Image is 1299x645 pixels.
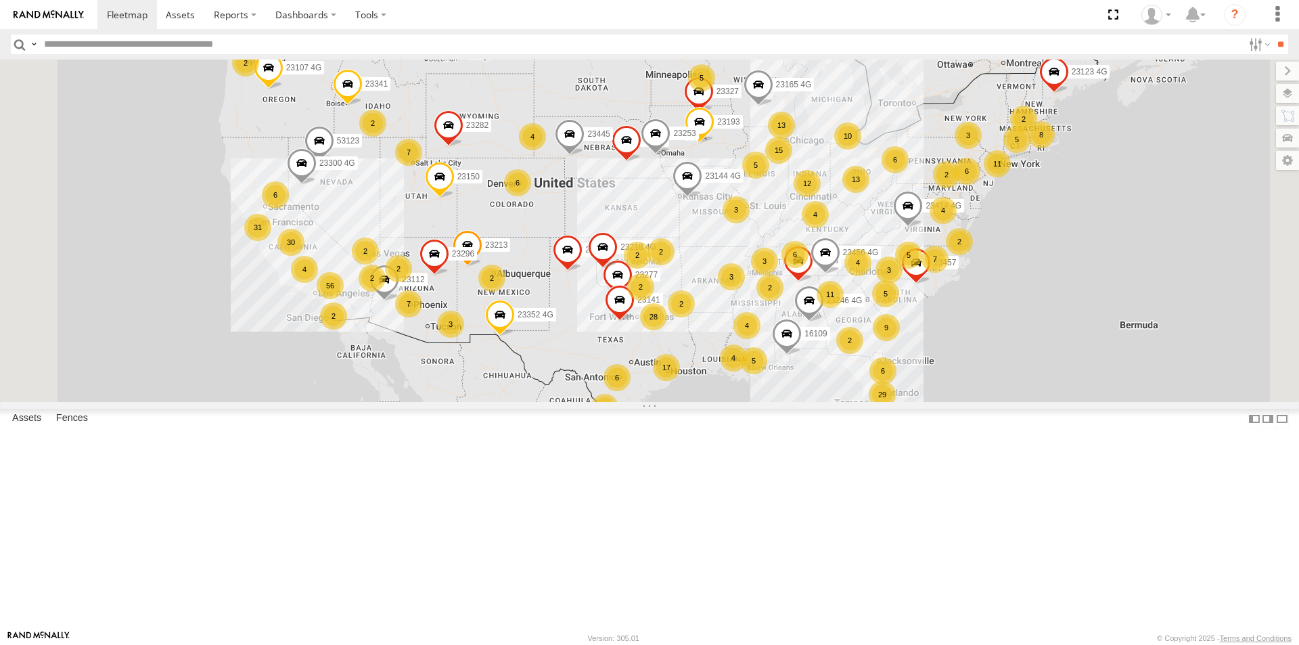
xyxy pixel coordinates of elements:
[591,394,618,421] div: 2
[804,329,827,338] span: 16109
[518,310,553,319] span: 23352 4G
[716,87,739,96] span: 23327
[635,270,658,280] span: 23277
[588,634,639,642] div: Version: 305.01
[627,273,654,301] div: 2
[385,255,412,282] div: 2
[320,303,347,330] div: 2
[718,263,745,290] div: 3
[668,290,695,317] div: 2
[723,196,750,223] div: 3
[49,409,95,428] label: Fences
[319,158,355,168] span: 23300 4G
[984,150,1011,177] div: 11
[504,169,531,196] div: 6
[751,248,778,275] div: 3
[802,201,829,228] div: 4
[457,172,480,181] span: 23150
[28,35,39,54] label: Search Query
[742,152,769,179] div: 5
[485,240,507,250] span: 23213
[933,161,960,188] div: 2
[452,250,474,259] span: 23296
[14,10,84,20] img: rand-logo.svg
[277,229,304,256] div: 30
[359,110,386,137] div: 2
[843,248,879,257] span: 23456 4G
[930,197,957,224] div: 4
[262,181,289,208] div: 6
[478,265,505,292] div: 2
[437,311,464,338] div: 3
[955,122,982,149] div: 3
[842,166,869,193] div: 13
[365,79,388,89] span: 23341
[882,146,909,173] div: 6
[827,296,863,305] span: 23246 4G
[1072,67,1108,76] span: 23123 4G
[717,117,739,127] span: 23193
[869,357,896,384] div: 6
[1224,4,1246,26] i: ?
[1003,126,1030,153] div: 5
[587,129,610,139] span: 23445
[781,241,808,268] div: 6
[647,238,675,265] div: 2
[232,49,259,76] div: 2
[620,242,656,252] span: 23218 4G
[844,249,871,276] div: 4
[794,170,821,197] div: 12
[395,139,422,166] div: 7
[1157,634,1292,642] div: © Copyright 2025 -
[7,631,70,645] a: Visit our Website
[286,63,322,72] span: 23107 4G
[291,256,318,283] div: 4
[395,290,422,317] div: 7
[720,344,747,372] div: 4
[946,228,973,255] div: 2
[834,123,861,150] div: 10
[1137,5,1176,25] div: Andres Calderon
[895,242,922,269] div: 5
[585,245,608,254] span: 23279
[402,275,424,284] span: 23112
[688,64,715,91] div: 5
[653,354,680,381] div: 17
[640,303,667,330] div: 28
[872,280,899,307] div: 5
[466,120,488,130] span: 23282
[768,112,795,139] div: 13
[5,409,48,428] label: Assets
[603,364,631,391] div: 6
[873,314,900,341] div: 9
[926,201,961,210] span: 23414 4G
[637,295,660,305] span: 23141
[1028,121,1055,148] div: 8
[1244,35,1273,54] label: Search Filter Options
[953,158,980,185] div: 6
[352,238,379,265] div: 2
[1248,409,1261,428] label: Dock Summary Table to the Left
[740,347,767,374] div: 5
[1275,409,1289,428] label: Hide Summary Table
[765,137,792,164] div: 15
[705,172,741,181] span: 23144 4G
[519,123,546,150] div: 4
[921,246,949,273] div: 7
[776,80,812,89] span: 23165 4G
[673,129,696,138] span: 23253
[244,214,271,241] div: 31
[624,242,651,269] div: 2
[817,281,844,308] div: 11
[359,265,386,292] div: 2
[317,272,344,299] div: 56
[733,312,760,339] div: 4
[337,136,359,146] span: 53123
[869,381,896,408] div: 29
[836,327,863,354] div: 2
[1010,106,1037,133] div: 2
[1276,151,1299,170] label: Map Settings
[756,274,783,301] div: 2
[875,257,903,284] div: 3
[1261,409,1275,428] label: Dock Summary Table to the Right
